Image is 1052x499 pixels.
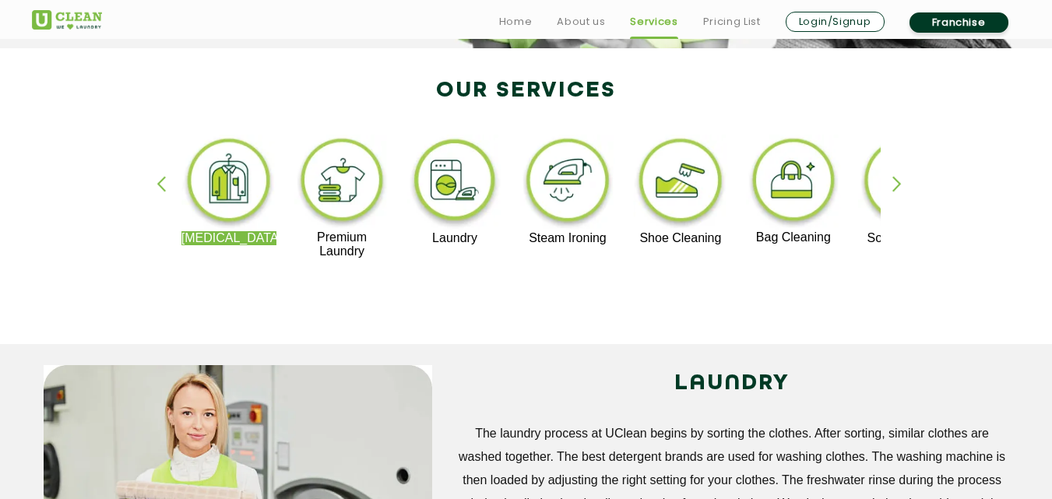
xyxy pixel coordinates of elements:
h2: LAUNDRY [456,365,1009,402]
p: Steam Ironing [520,231,616,245]
img: sofa_cleaning_11zon.webp [858,135,954,231]
a: About us [557,12,605,31]
img: premium_laundry_cleaning_11zon.webp [294,135,390,230]
img: UClean Laundry and Dry Cleaning [32,10,102,30]
a: Franchise [910,12,1008,33]
img: dry_cleaning_11zon.webp [181,135,277,231]
p: Sofa Cleaning [858,231,954,245]
p: Bag Cleaning [746,230,842,244]
img: laundry_cleaning_11zon.webp [407,135,503,231]
a: Pricing List [703,12,761,31]
a: Login/Signup [786,12,885,32]
a: Services [630,12,677,31]
img: steam_ironing_11zon.webp [520,135,616,231]
img: bag_cleaning_11zon.webp [746,135,842,230]
img: shoe_cleaning_11zon.webp [633,135,729,231]
p: Laundry [407,231,503,245]
p: Premium Laundry [294,230,390,258]
p: [MEDICAL_DATA] [181,231,277,245]
a: Home [499,12,533,31]
p: Shoe Cleaning [633,231,729,245]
